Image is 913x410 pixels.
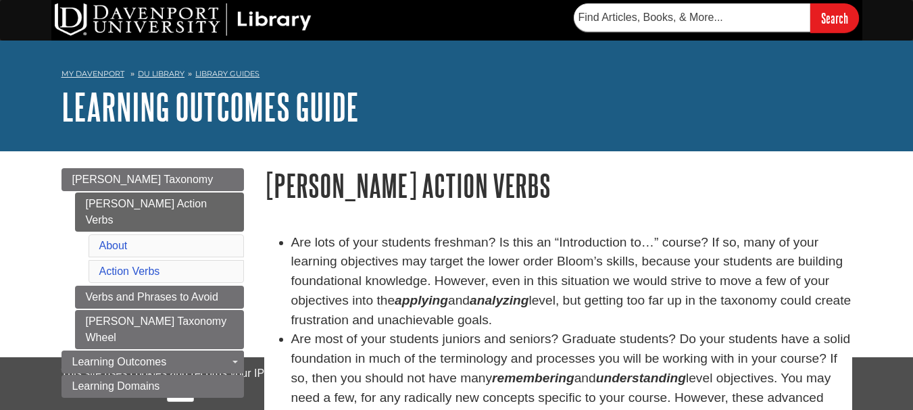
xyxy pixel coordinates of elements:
[61,168,244,398] div: Guide Page Menu
[61,86,359,128] a: Learning Outcomes Guide
[291,233,852,330] li: Are lots of your students freshman? Is this an “Introduction to…” course? If so, many of your lea...
[596,371,686,385] em: understanding
[72,356,167,367] span: Learning Outcomes
[99,265,160,277] a: Action Verbs
[72,380,160,392] span: Learning Domains
[72,174,214,185] span: [PERSON_NAME] Taxonomy
[195,69,260,78] a: Library Guides
[61,65,852,86] nav: breadcrumb
[61,68,124,80] a: My Davenport
[470,293,528,307] strong: analyzing
[264,168,852,203] h1: [PERSON_NAME] Action Verbs
[75,193,244,232] a: [PERSON_NAME] Action Verbs
[574,3,859,32] form: Searches DU Library's articles, books, and more
[61,168,244,191] a: [PERSON_NAME] Taxonomy
[61,375,244,398] a: Learning Domains
[55,3,312,36] img: DU Library
[61,351,244,374] a: Learning Outcomes
[75,310,244,349] a: [PERSON_NAME] Taxonomy Wheel
[810,3,859,32] input: Search
[492,371,574,385] em: remembering
[138,69,184,78] a: DU Library
[395,293,448,307] strong: applying
[574,3,810,32] input: Find Articles, Books, & More...
[75,286,244,309] a: Verbs and Phrases to Avoid
[99,240,128,251] a: About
